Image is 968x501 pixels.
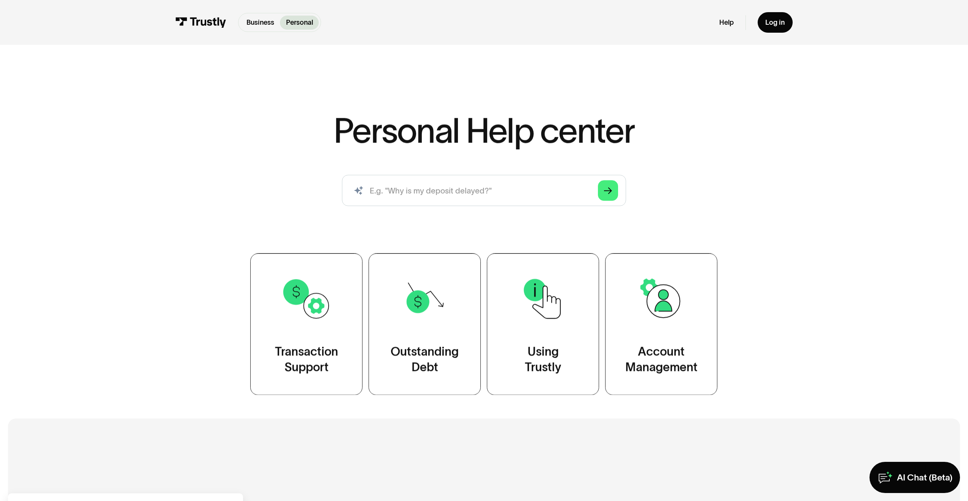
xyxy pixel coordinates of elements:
[765,18,785,27] div: Log in
[369,253,481,395] a: OutstandingDebt
[240,16,280,30] a: Business
[869,462,960,493] a: AI Chat (Beta)
[897,472,952,483] div: AI Chat (Beta)
[334,113,634,147] h1: Personal Help center
[487,253,599,395] a: UsingTrustly
[342,175,626,206] form: Search
[342,175,626,206] input: search
[525,344,561,375] div: Using Trustly
[246,17,274,28] p: Business
[250,253,362,395] a: TransactionSupport
[625,344,698,375] div: Account Management
[286,17,313,28] p: Personal
[719,18,734,27] a: Help
[758,12,793,33] a: Log in
[280,16,319,30] a: Personal
[605,253,717,395] a: AccountManagement
[275,344,338,375] div: Transaction Support
[391,344,459,375] div: Outstanding Debt
[175,17,226,28] img: Trustly Logo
